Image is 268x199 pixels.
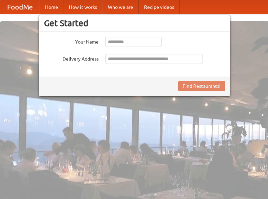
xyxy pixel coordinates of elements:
[102,0,139,14] a: Who we are
[44,37,99,45] label: Your Name
[44,54,99,62] label: Delivery Address
[40,0,64,14] a: Home
[139,0,180,14] a: Recipe videos
[44,18,225,28] h3: Get Started
[178,81,225,91] button: Find Restaurants!
[64,0,102,14] a: How it works
[0,0,40,14] a: FoodMe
